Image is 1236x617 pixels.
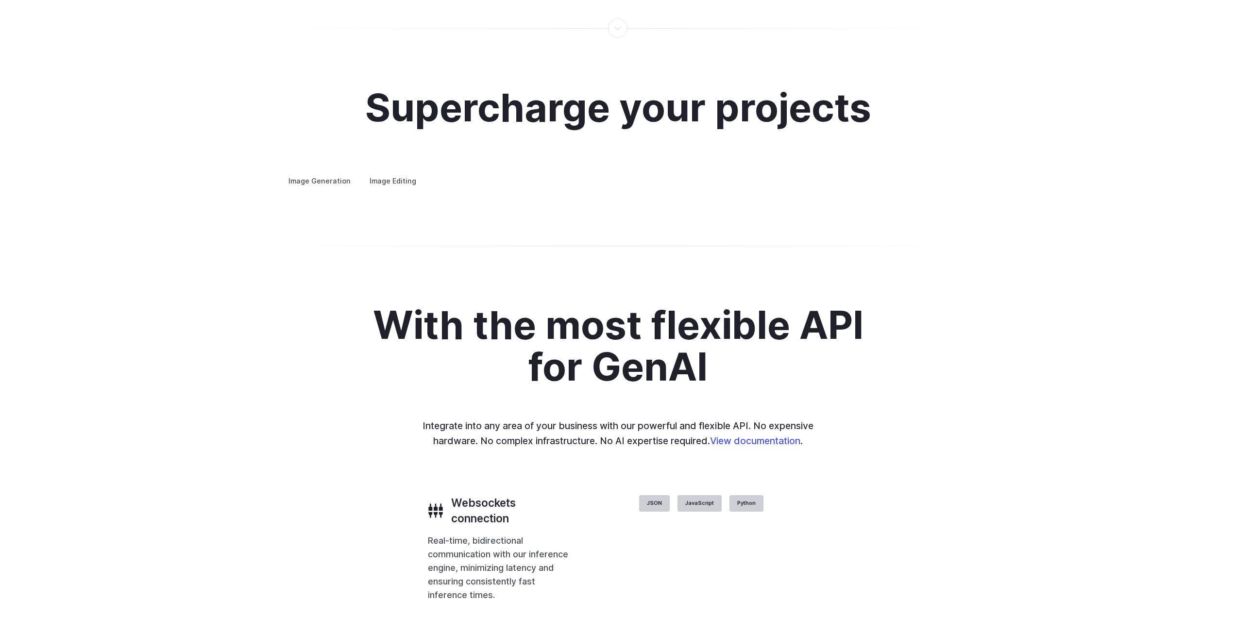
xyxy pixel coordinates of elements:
[428,534,571,602] p: Real-time, bidirectional communication with our inference engine, minimizing latency and ensuring...
[348,304,889,388] h2: With the most flexible API for GenAI
[451,495,571,526] h3: Websockets connection
[365,86,871,128] h2: Supercharge your projects
[729,495,763,512] label: Python
[416,418,820,448] p: Integrate into any area of your business with our powerful and flexible API. No expensive hardwar...
[710,435,800,447] a: View documentation
[639,495,670,512] label: JSON
[280,172,359,189] label: Image Generation
[361,172,424,189] label: Image Editing
[677,495,722,512] label: JavaScript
